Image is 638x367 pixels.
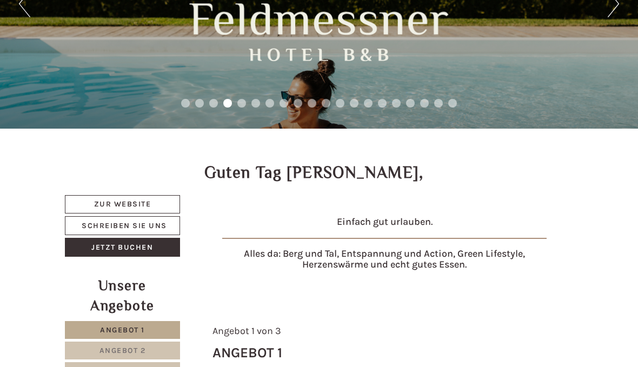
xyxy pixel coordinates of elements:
[65,238,180,257] a: Jetzt buchen
[65,276,180,316] div: Unsere Angebote
[222,238,547,239] img: image
[65,195,180,213] a: Zur Website
[204,164,424,182] h1: Guten Tag [PERSON_NAME],
[212,217,557,228] h4: Einfach gut urlauben.
[100,325,145,335] span: Angebot 1
[99,346,146,355] span: Angebot 2
[153,8,191,26] div: [DATE]
[212,325,281,337] span: Angebot 1 von 3
[16,31,176,40] div: Hotel B&B Feldmessner
[65,216,180,235] a: Schreiben Sie uns
[8,29,181,62] div: Guten Tag, wie können wir Ihnen helfen?
[212,249,557,270] h4: Alles da: Berg und Tal, Entspannung und Action, Green Lifestyle, Herzenswärme und echt gutes Essen.
[212,343,282,363] div: Angebot 1
[16,52,176,60] small: 11:30
[276,285,344,304] button: Senden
